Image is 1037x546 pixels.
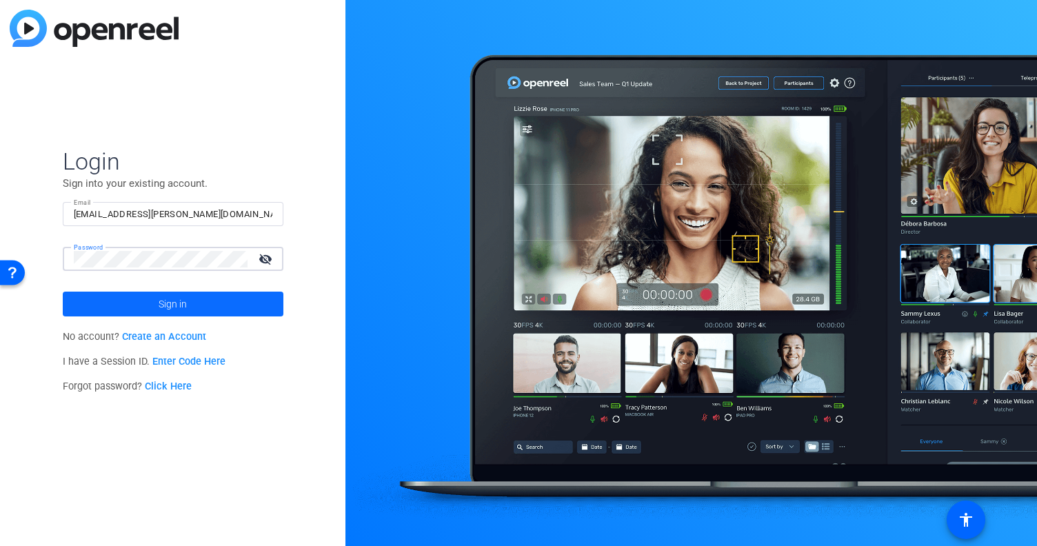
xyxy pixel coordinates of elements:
[63,331,207,343] span: No account?
[145,381,192,392] a: Click Here
[63,381,192,392] span: Forgot password?
[63,147,283,176] span: Login
[74,243,103,251] mat-label: Password
[74,199,91,206] mat-label: Email
[10,10,179,47] img: blue-gradient.svg
[159,287,187,321] span: Sign in
[122,331,206,343] a: Create an Account
[250,249,283,269] mat-icon: visibility_off
[74,206,272,223] input: Enter Email Address
[152,356,225,367] a: Enter Code Here
[63,356,226,367] span: I have a Session ID.
[63,292,283,316] button: Sign in
[63,176,283,191] p: Sign into your existing account.
[958,512,974,528] mat-icon: accessibility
